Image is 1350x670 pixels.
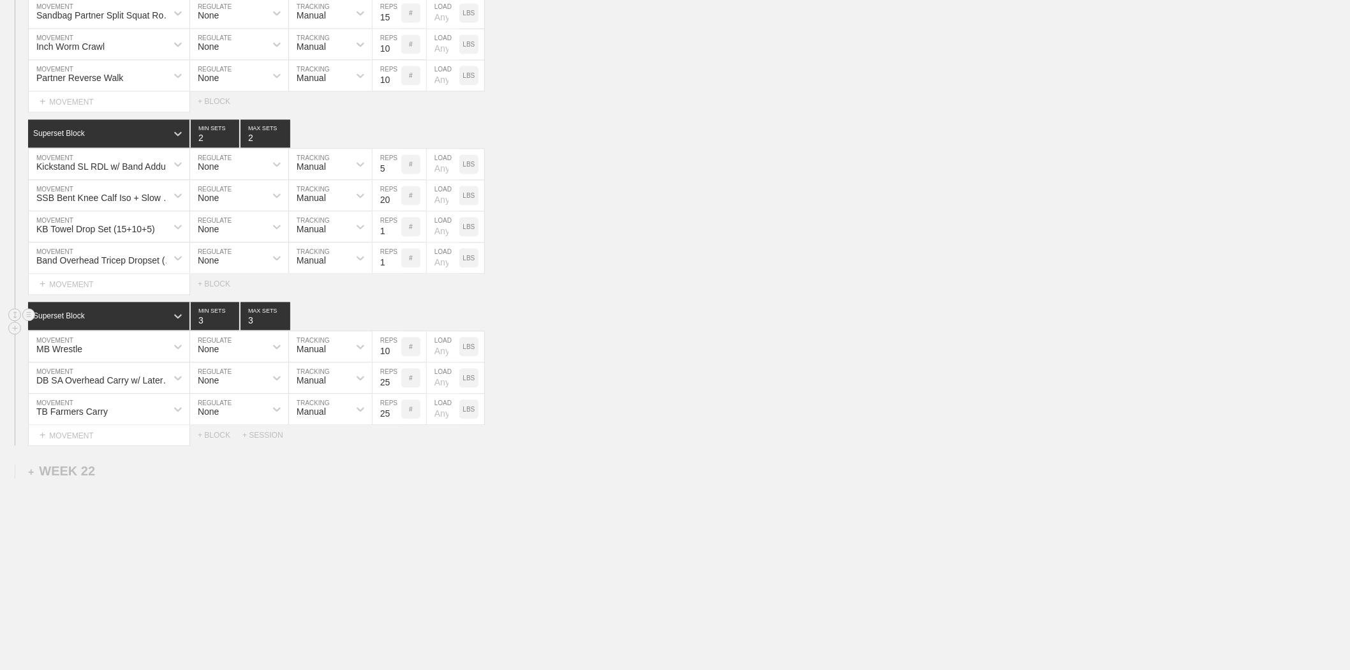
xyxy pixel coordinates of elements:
[36,73,123,83] div: Partner Reverse Walk
[36,41,105,52] div: Inch Worm Crawl
[36,161,175,172] div: Kickstand SL RDL w/ Band Adduction Iso
[409,375,413,382] p: #
[28,466,34,477] span: +
[198,406,219,417] div: None
[463,192,475,199] p: LBS
[198,73,219,83] div: None
[198,255,219,265] div: None
[33,129,85,138] div: Superset Block
[409,10,413,17] p: #
[241,302,290,330] input: None
[297,375,326,385] div: Manual
[463,161,475,168] p: LBS
[297,406,326,417] div: Manual
[198,193,219,203] div: None
[28,425,190,446] div: MOVEMENT
[36,255,175,265] div: Band Overhead Tricep Dropset (15+10+5)
[427,242,459,273] input: Any
[409,406,413,413] p: #
[427,394,459,424] input: Any
[33,311,85,320] div: Superset Block
[409,192,413,199] p: #
[36,10,175,20] div: Sandbag Partner Split Squat Rotational Handoff
[427,29,459,59] input: Any
[463,41,475,48] p: LBS
[241,119,290,147] input: None
[427,149,459,179] input: Any
[198,279,242,288] div: + BLOCK
[1286,609,1350,670] iframe: Chat Widget
[409,255,413,262] p: #
[198,431,242,440] div: + BLOCK
[198,41,219,52] div: None
[463,72,475,79] p: LBS
[463,406,475,413] p: LBS
[198,224,219,234] div: None
[40,96,45,107] span: +
[427,362,459,393] input: Any
[198,161,219,172] div: None
[409,223,413,230] p: #
[427,211,459,242] input: Any
[297,41,326,52] div: Manual
[463,343,475,350] p: LBS
[28,91,190,112] div: MOVEMENT
[198,375,219,385] div: None
[198,10,219,20] div: None
[36,224,155,234] div: KB Towel Drop Set (15+10+5)
[297,224,326,234] div: Manual
[297,344,326,354] div: Manual
[427,180,459,211] input: Any
[36,375,175,385] div: DB SA Overhead Carry w/ Lateral Shoulder Iso
[28,464,95,479] div: WEEK 22
[198,97,242,106] div: + BLOCK
[463,375,475,382] p: LBS
[463,10,475,17] p: LBS
[36,193,175,203] div: SSB Bent Knee Calf Iso + Slow Full Range Reps
[242,431,293,440] div: + SESSION
[297,73,326,83] div: Manual
[427,331,459,362] input: Any
[409,72,413,79] p: #
[297,255,326,265] div: Manual
[409,161,413,168] p: #
[463,223,475,230] p: LBS
[28,274,190,295] div: MOVEMENT
[297,10,326,20] div: Manual
[198,344,219,354] div: None
[36,406,108,417] div: TB Farmers Carry
[297,161,326,172] div: Manual
[409,41,413,48] p: #
[36,344,82,354] div: MB Wrestle
[40,278,45,289] span: +
[409,343,413,350] p: #
[463,255,475,262] p: LBS
[297,193,326,203] div: Manual
[40,429,45,440] span: +
[427,60,459,91] input: Any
